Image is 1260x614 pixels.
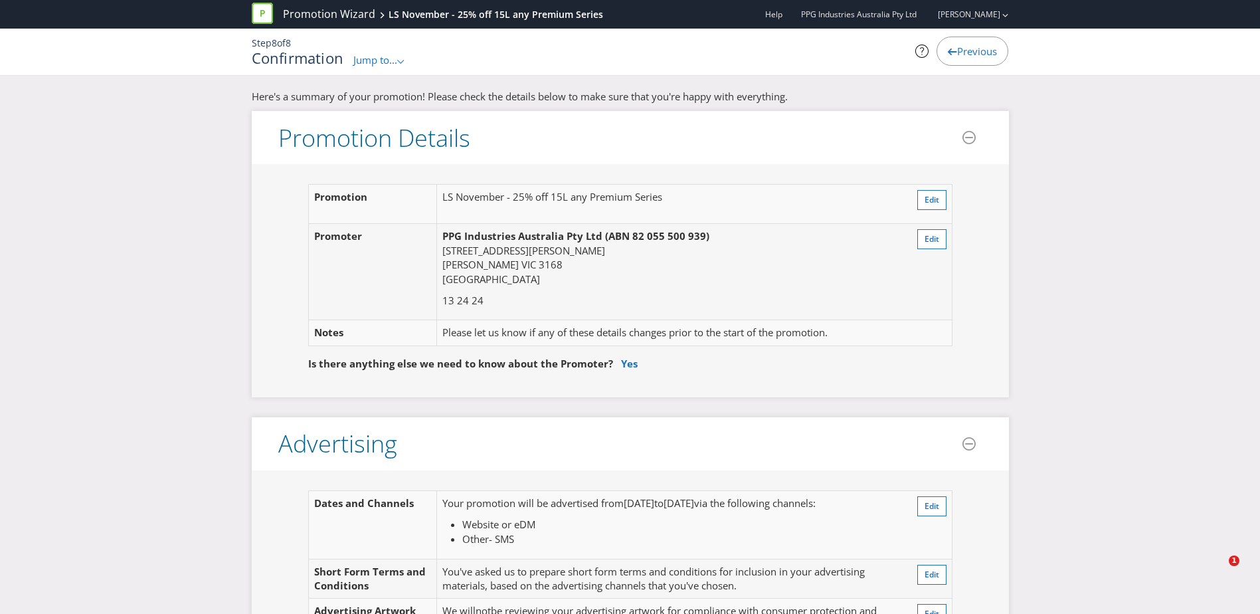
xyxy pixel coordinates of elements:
[624,496,654,510] span: [DATE]
[314,229,362,243] span: Promoter
[801,9,917,20] span: PPG Industries Australia Pty Ltd
[765,9,782,20] a: Help
[442,565,865,592] span: You've asked us to prepare short form terms and conditions for inclusion in your advertising mate...
[654,496,664,510] span: to
[308,491,437,559] td: Dates and Channels
[1229,556,1239,566] span: 1
[917,565,946,585] button: Edit
[437,320,896,346] td: Please let us know if any of these details changes prior to the start of the promotion.
[442,229,602,243] span: PPG Industries Australia Pty Ltd
[539,258,563,271] span: 3168
[462,532,489,546] span: Other
[252,50,344,66] h1: Confirmation
[664,496,694,510] span: [DATE]
[442,244,605,257] span: [STREET_ADDRESS][PERSON_NAME]
[925,569,939,580] span: Edit
[283,7,375,22] a: Promotion Wizard
[462,518,535,531] span: Website or eDM
[694,496,816,510] span: via the following channels:
[353,53,397,66] span: Jump to...
[286,37,291,49] span: 8
[277,37,286,49] span: of
[521,258,536,271] span: VIC
[442,496,624,510] span: Your promotion will be advertised from
[437,185,896,224] td: LS November - 25% off 15L any Premium Series
[925,233,939,245] span: Edit
[917,190,946,210] button: Edit
[308,320,437,346] td: Notes
[308,185,437,224] td: Promotion
[489,532,514,546] span: - SMS
[442,294,891,308] p: 13 24 24
[272,37,277,49] span: 8
[278,431,397,457] h3: Advertising
[308,357,613,370] span: Is there anything else we need to know about the Promoter?
[442,272,540,286] span: [GEOGRAPHIC_DATA]
[605,229,709,243] span: (ABN 82 055 500 939)
[925,9,1000,20] a: [PERSON_NAME]
[917,496,946,516] button: Edit
[252,90,1009,104] p: Here's a summary of your promotion! Please check the details below to make sure that you're happy...
[278,125,470,152] h3: Promotion Details
[1202,556,1233,587] iframe: Intercom live chat
[442,258,519,271] span: [PERSON_NAME]
[308,559,437,599] td: Short Form Terms and Conditions
[389,8,603,21] div: LS November - 25% off 15L any Premium Series
[252,37,272,49] span: Step
[621,357,638,370] a: Yes
[917,229,946,249] button: Edit
[957,45,997,58] span: Previous
[925,194,939,205] span: Edit
[925,500,939,512] span: Edit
